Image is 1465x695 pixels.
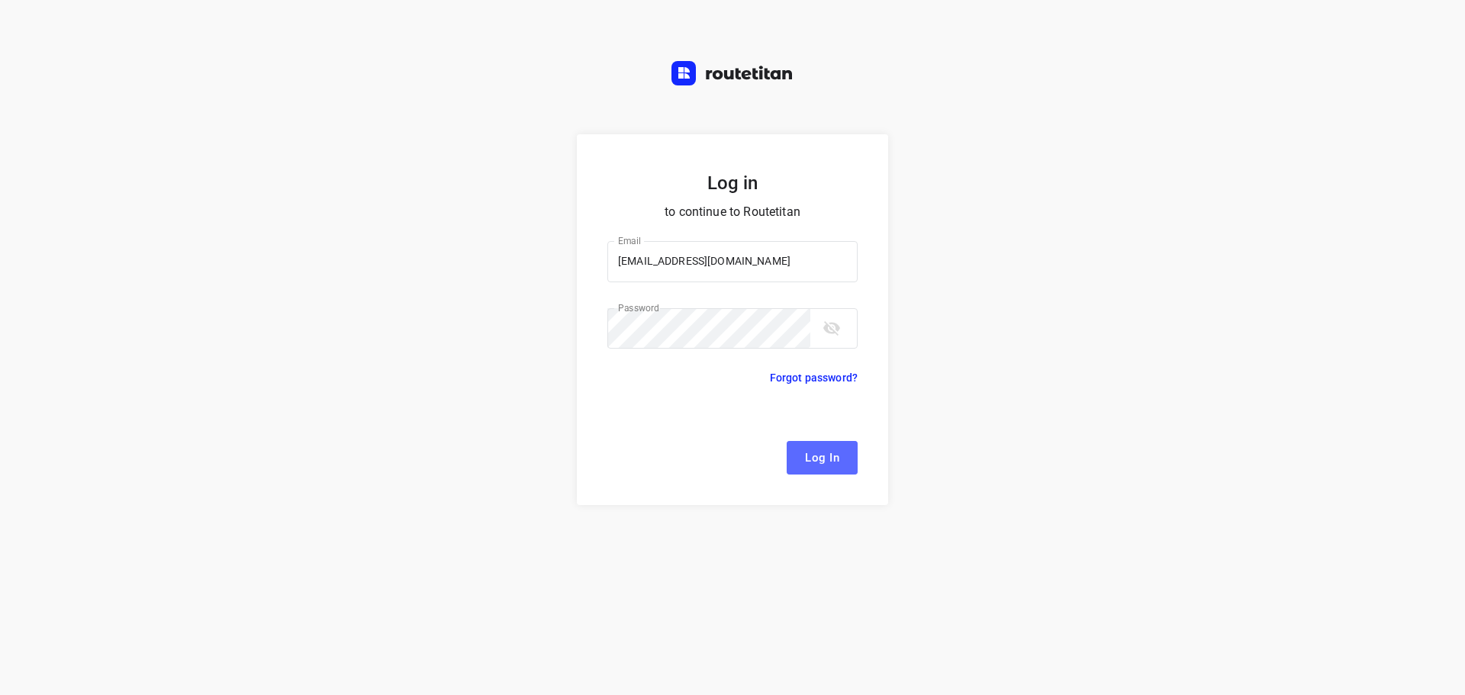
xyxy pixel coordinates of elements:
[787,441,858,475] button: Log In
[607,171,858,195] h5: Log in
[770,368,858,387] p: Forgot password?
[816,313,847,343] button: toggle password visibility
[607,201,858,223] p: to continue to Routetitan
[671,61,794,85] img: Routetitan
[805,448,839,468] span: Log In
